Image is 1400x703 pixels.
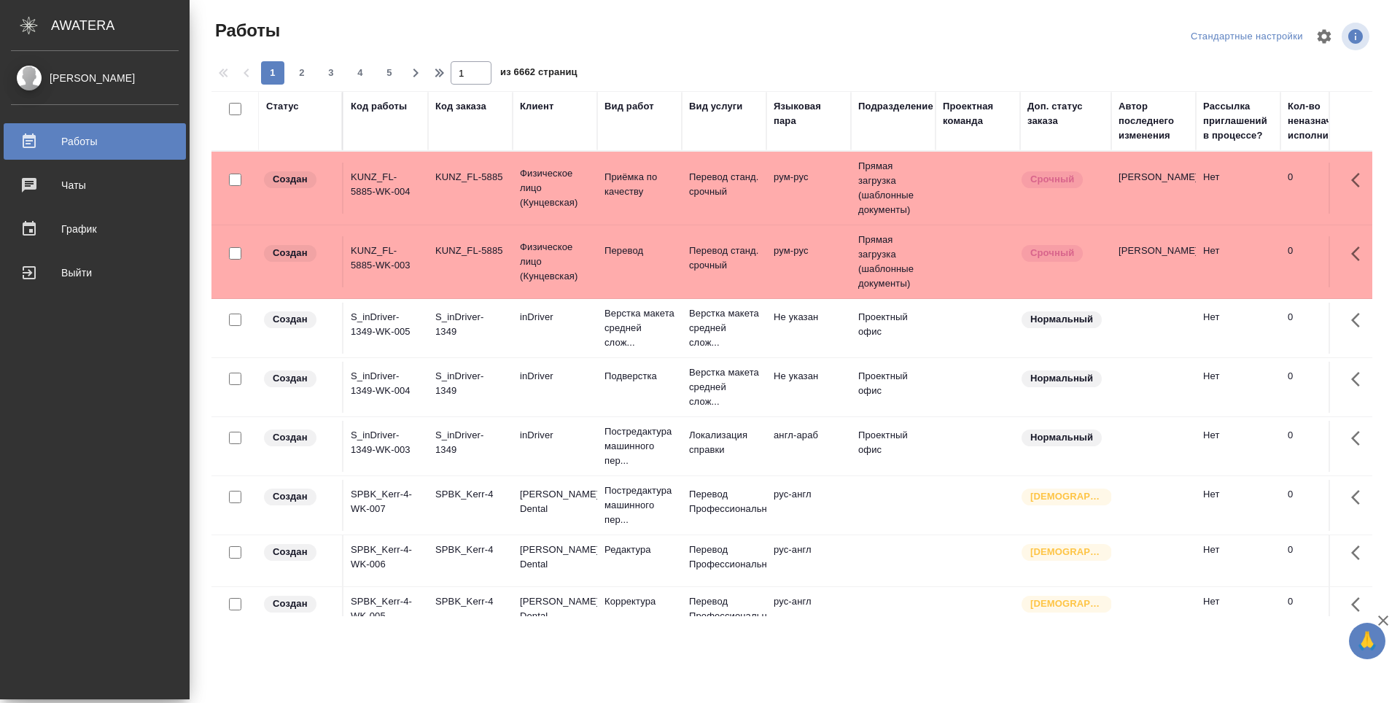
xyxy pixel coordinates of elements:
[604,99,654,114] div: Вид работ
[689,99,743,114] div: Вид услуги
[604,594,674,609] p: Корректура
[604,424,674,468] p: Постредактура машинного пер...
[343,303,428,354] td: S_inDriver-1349-WK-005
[1307,19,1342,54] span: Настроить таблицу
[689,594,759,624] p: Перевод Профессиональный
[520,487,590,516] p: [PERSON_NAME] Dental
[851,303,936,354] td: Проектный офис
[604,543,674,557] p: Редактура
[604,306,674,350] p: Верстка макета средней слож...
[273,430,308,445] p: Создан
[766,236,851,287] td: рум-рус
[343,587,428,638] td: SPBK_Kerr-4-WK-005
[343,421,428,472] td: S_inDriver-1349-WK-003
[319,66,343,80] span: 3
[435,170,505,185] div: KUNZ_FL-5885
[4,255,186,291] a: Выйти
[11,174,179,196] div: Чаты
[1355,626,1380,656] span: 🙏
[1196,303,1280,354] td: Нет
[766,163,851,214] td: рум-рус
[1196,163,1280,214] td: Нет
[1030,489,1103,504] p: [DEMOGRAPHIC_DATA]
[1030,545,1103,559] p: [DEMOGRAPHIC_DATA]
[858,99,933,114] div: Подразделение
[1342,480,1377,515] button: Здесь прячутся важные кнопки
[1280,587,1397,638] td: 0
[349,61,372,85] button: 4
[351,99,407,114] div: Код работы
[1280,236,1397,287] td: 0
[51,11,190,40] div: AWATERA
[1280,163,1397,214] td: 0
[262,594,335,614] div: Заказ еще не согласован с клиентом, искать исполнителей рано
[851,421,936,472] td: Проектный офис
[211,19,280,42] span: Работы
[262,369,335,389] div: Заказ еще не согласован с клиентом, искать исполнителей рано
[1196,480,1280,531] td: Нет
[1288,99,1375,143] div: Кол-во неназначенных исполнителей
[1342,236,1377,271] button: Здесь прячутся важные кнопки
[435,99,486,114] div: Код заказа
[11,131,179,152] div: Работы
[343,535,428,586] td: SPBK_Kerr-4-WK-006
[520,369,590,384] p: inDriver
[1119,99,1189,143] div: Автор последнего изменения
[1196,587,1280,638] td: Нет
[851,225,936,298] td: Прямая загрузка (шаблонные документы)
[1030,172,1074,187] p: Срочный
[520,310,590,325] p: inDriver
[343,163,428,214] td: KUNZ_FL-5885-WK-004
[774,99,844,128] div: Языковая пара
[262,543,335,562] div: Заказ еще не согласован с клиентом, искать исполнителей рано
[943,99,1013,128] div: Проектная команда
[1030,312,1093,327] p: Нормальный
[1203,99,1273,143] div: Рассылка приглашений в процессе?
[4,167,186,203] a: Чаты
[1342,421,1377,456] button: Здесь прячутся важные кнопки
[273,597,308,611] p: Создан
[1030,430,1093,445] p: Нормальный
[435,487,505,502] div: SPBK_Kerr-4
[689,306,759,350] p: Верстка макета средней слож...
[1342,303,1377,338] button: Здесь прячутся важные кнопки
[266,99,299,114] div: Статус
[262,428,335,448] div: Заказ еще не согласован с клиентом, искать исполнителей рано
[520,428,590,443] p: inDriver
[689,487,759,516] p: Перевод Профессиональный
[520,99,553,114] div: Клиент
[273,545,308,559] p: Создан
[1342,23,1372,50] span: Посмотреть информацию
[273,246,308,260] p: Создан
[1342,163,1377,198] button: Здесь прячутся важные кнопки
[435,428,505,457] div: S_inDriver-1349
[435,244,505,258] div: KUNZ_FL-5885
[1349,623,1385,659] button: 🙏
[1187,26,1307,48] div: split button
[1196,362,1280,413] td: Нет
[435,594,505,609] div: SPBK_Kerr-4
[766,421,851,472] td: англ-араб
[319,61,343,85] button: 3
[262,244,335,263] div: Заказ еще не согласован с клиентом, искать исполнителей рано
[4,123,186,160] a: Работы
[1280,535,1397,586] td: 0
[689,543,759,572] p: Перевод Профессиональный
[273,312,308,327] p: Создан
[11,70,179,86] div: [PERSON_NAME]
[766,303,851,354] td: Не указан
[604,369,674,384] p: Подверстка
[262,310,335,330] div: Заказ еще не согласован с клиентом, искать исполнителей рано
[689,244,759,273] p: Перевод станд. срочный
[1342,587,1377,622] button: Здесь прячутся важные кнопки
[435,310,505,339] div: S_inDriver-1349
[1196,421,1280,472] td: Нет
[273,172,308,187] p: Создан
[1342,535,1377,570] button: Здесь прячутся важные кнопки
[1280,480,1397,531] td: 0
[343,236,428,287] td: KUNZ_FL-5885-WK-003
[1030,246,1074,260] p: Срочный
[689,365,759,409] p: Верстка макета средней слож...
[1196,236,1280,287] td: Нет
[4,211,186,247] a: График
